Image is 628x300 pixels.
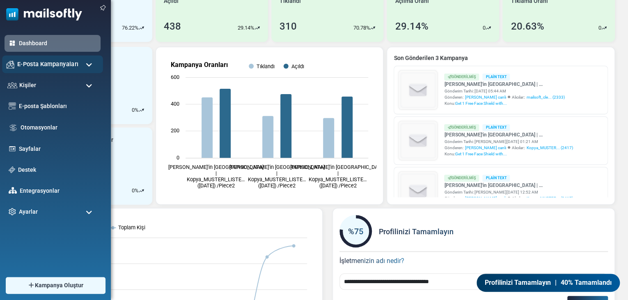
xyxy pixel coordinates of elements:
div: 310 [280,19,297,34]
div: % [132,187,144,195]
span: [PERSON_NAME] canlı [465,94,506,100]
p: 70.78% [353,24,370,32]
span: Kişiler [19,81,36,90]
span: E-Posta Kampanyaları [17,60,78,69]
a: mailsoft_cle... (2333) [526,94,564,100]
p: 0 [598,24,601,32]
p: 0 [132,187,135,195]
div: Plain Text [482,74,510,81]
div: 438 [164,19,181,34]
svg: Kampanya Oranları [163,54,376,198]
text: [PERSON_NAME]'in [GEOGRAPHIC_DATA] | Kopya_MUSTERI_LISTE… ([DATE]) /Piece2 [290,164,385,189]
p: 0 [483,24,486,32]
a: [PERSON_NAME]'in [GEOGRAPHIC_DATA] | ... [444,131,573,138]
div: 29.14% [395,19,428,34]
text: 600 [171,74,179,80]
a: Kopya_MUSTER... (2417) [526,145,573,151]
p: 76.22% [122,24,139,32]
img: dashboard-icon-active.svg [9,39,16,47]
span: Get 1 Free Face Shield with... [455,101,507,106]
div: Gönderilmiş [444,74,479,81]
img: settings-icon.svg [9,208,16,215]
a: Son Gönderilen 3 Kampanya [394,54,608,62]
a: Otomasyonlar [21,123,96,132]
div: %75 [339,225,372,238]
text: Açıldı [291,63,304,69]
span: | [555,278,557,288]
img: contacts-icon.svg [7,82,17,88]
p: 0 [132,106,135,114]
div: Plain Text [482,175,510,182]
div: Gönderim Tarihi: [DATE] 05:44 AM [444,88,564,94]
a: [PERSON_NAME]'in [GEOGRAPHIC_DATA] | ... [444,182,573,189]
span: Get 1 Free Face Shield with... [455,152,507,156]
text: 0 [176,155,179,161]
img: empty-draft-icon2.svg [399,122,437,160]
a: Entegrasyonlar [20,187,96,195]
div: Gönderen: Alıcılar:: [444,195,573,201]
div: Gönderim Tarihi: [PERSON_NAME][DATE] 12:52 AM [444,189,573,195]
text: Toplam Kişi [118,224,145,231]
span: [PERSON_NAME] canlı [465,145,506,151]
img: email-templates-icon.svg [9,102,16,110]
img: workflow.svg [9,123,18,132]
a: Destek [18,166,96,174]
img: campaigns-icon.png [7,60,14,68]
div: Konu: [444,151,573,157]
div: Gönderilmiş [444,175,479,182]
span: 40% Tamamlandı [561,278,612,288]
span: [PERSON_NAME] canlı [465,195,506,201]
img: empty-draft-icon2.svg [399,71,437,109]
img: support-icon.svg [9,166,15,173]
span: Kampanya Oluştur [35,281,83,290]
a: Sayfalar [19,145,96,153]
a: E-posta Şablonları [19,102,96,111]
text: [PERSON_NAME]'in [GEOGRAPHIC_DATA] | Kopya_MUSTERI_LISTE… ([DATE]) /Piece2 [229,164,324,189]
label: İşletmenizin adı nedir? [339,252,404,266]
a: Profilinizi Tamamlayın | 40% Tamamlandı [477,274,620,292]
span: Profilinizi Tamamlayın [485,278,551,288]
img: empty-draft-icon2.svg [399,172,437,210]
div: Gönderen: Alıcılar:: [444,94,564,100]
a: Dashboard [19,39,96,48]
text: 200 [171,127,179,134]
div: Gönderim Tarihi: [PERSON_NAME][DATE] 01:21 AM [444,138,573,145]
a: Kopya_MUSTER... (2417) [526,195,573,201]
div: Konu: [444,100,564,106]
a: [PERSON_NAME]'in [GEOGRAPHIC_DATA] | ... [444,81,564,88]
div: Profilinizi Tamamlayın [339,215,608,248]
text: 400 [171,101,179,107]
div: 20.63% [511,19,544,34]
div: Gönderilmiş [444,124,479,131]
div: % [132,106,144,114]
text: Kampanya Oranları [171,61,228,69]
div: Gönderen: Alıcılar:: [444,145,573,151]
text: Tıklandı [257,63,275,69]
span: Ayarlar [19,208,38,216]
text: [PERSON_NAME]'in [GEOGRAPHIC_DATA] | Kopya_MUSTERI_LISTE… ([DATE]) /Piece2 [168,164,264,189]
div: Plain Text [482,124,510,131]
img: landing_pages.svg [9,145,16,152]
p: 29.14% [238,24,254,32]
